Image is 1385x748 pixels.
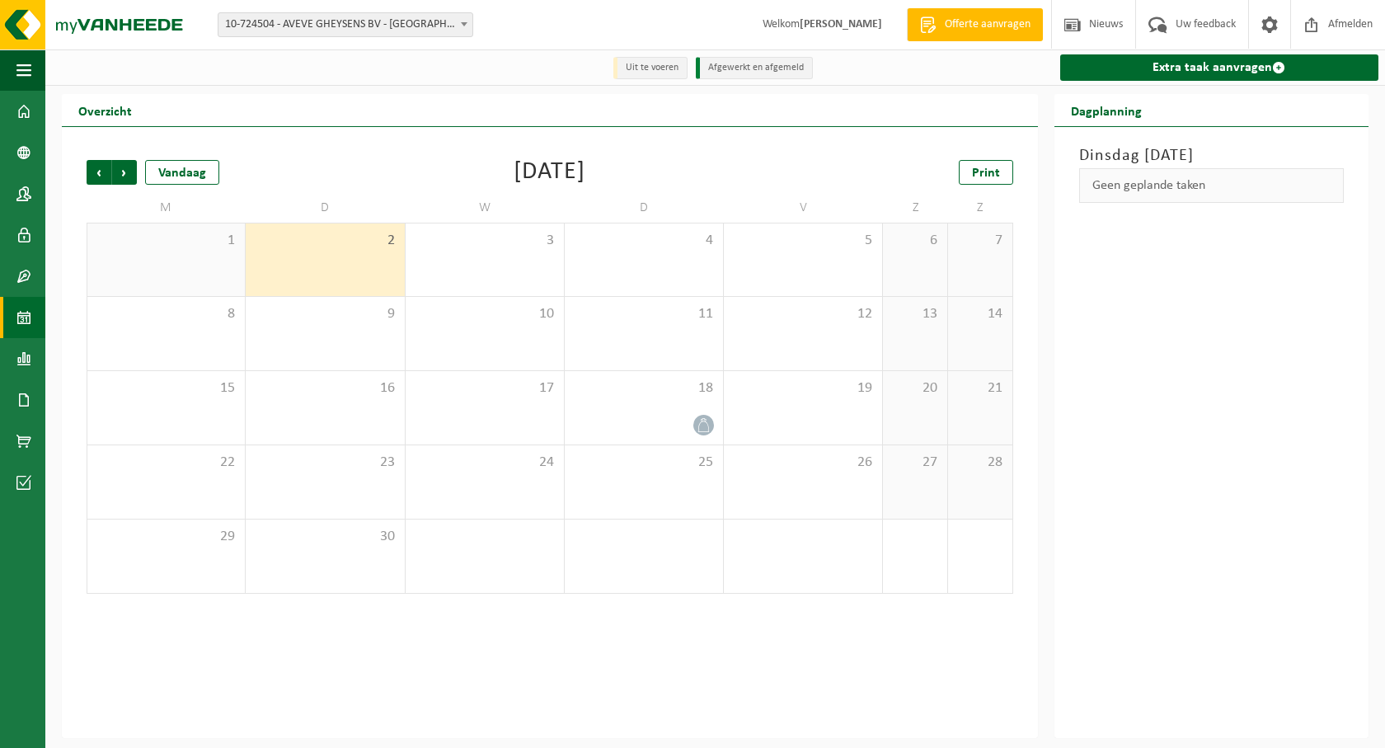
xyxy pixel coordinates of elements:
[87,160,111,185] span: Vorige
[254,305,396,323] span: 9
[112,160,137,185] span: Volgende
[218,12,473,37] span: 10-724504 - AVEVE GHEYSENS BV - MOORSELE
[414,232,556,250] span: 3
[254,379,396,398] span: 16
[1079,143,1344,168] h3: Dinsdag [DATE]
[573,305,715,323] span: 11
[956,305,1004,323] span: 14
[956,232,1004,250] span: 7
[514,160,585,185] div: [DATE]
[800,18,882,31] strong: [PERSON_NAME]
[724,193,883,223] td: V
[96,232,237,250] span: 1
[218,13,472,36] span: 10-724504 - AVEVE GHEYSENS BV - MOORSELE
[565,193,724,223] td: D
[732,305,874,323] span: 12
[732,232,874,250] span: 5
[956,454,1004,472] span: 28
[406,193,565,223] td: W
[891,232,939,250] span: 6
[87,193,246,223] td: M
[96,379,237,398] span: 15
[246,193,405,223] td: D
[414,379,556,398] span: 17
[956,379,1004,398] span: 21
[972,167,1000,180] span: Print
[573,232,715,250] span: 4
[96,528,237,546] span: 29
[959,160,1013,185] a: Print
[907,8,1043,41] a: Offerte aanvragen
[96,454,237,472] span: 22
[732,454,874,472] span: 26
[573,454,715,472] span: 25
[96,305,237,323] span: 8
[254,528,396,546] span: 30
[145,160,219,185] div: Vandaag
[613,57,688,79] li: Uit te voeren
[1054,94,1158,126] h2: Dagplanning
[891,379,939,398] span: 20
[573,379,715,398] span: 18
[948,193,1013,223] td: Z
[891,305,939,323] span: 13
[941,16,1035,33] span: Offerte aanvragen
[414,454,556,472] span: 24
[254,454,396,472] span: 23
[696,57,813,79] li: Afgewerkt en afgemeld
[62,94,148,126] h2: Overzicht
[883,193,948,223] td: Z
[254,232,396,250] span: 2
[1079,168,1344,203] div: Geen geplande taken
[414,305,556,323] span: 10
[891,454,939,472] span: 27
[1060,54,1378,81] a: Extra taak aanvragen
[732,379,874,398] span: 19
